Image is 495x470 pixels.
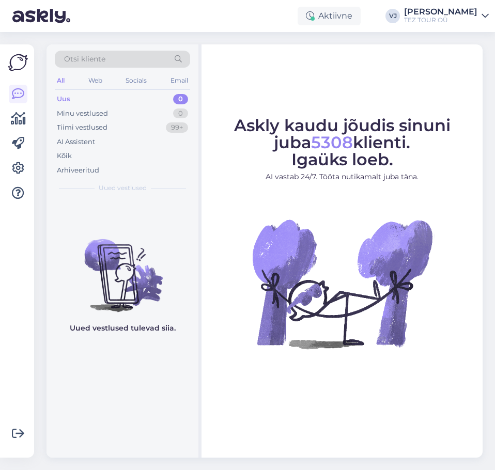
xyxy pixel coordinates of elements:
div: All [55,74,67,87]
div: Tiimi vestlused [57,122,107,133]
div: Web [86,74,104,87]
div: 0 [173,108,188,119]
div: TEZ TOUR OÜ [404,16,477,24]
div: VJ [385,9,400,23]
div: Kõik [57,151,72,161]
div: Uus [57,94,70,104]
div: Socials [123,74,149,87]
div: 99+ [166,122,188,133]
div: Arhiveeritud [57,165,99,176]
div: 0 [173,94,188,104]
p: Uued vestlused tulevad siia. [70,323,176,334]
div: AI Assistent [57,137,95,147]
span: 5308 [311,132,353,152]
a: [PERSON_NAME]TEZ TOUR OÜ [404,8,489,24]
img: No Chat active [249,191,435,377]
div: Aktiivne [298,7,361,25]
span: Uued vestlused [99,183,147,193]
span: Askly kaudu jõudis sinuni juba klienti. Igaüks loeb. [234,115,451,169]
div: Email [168,74,190,87]
div: [PERSON_NAME] [404,8,477,16]
div: Minu vestlused [57,108,108,119]
img: Askly Logo [8,53,28,72]
span: Otsi kliente [64,54,105,65]
p: AI vastab 24/7. Tööta nutikamalt juba täna. [211,171,473,182]
img: No chats [47,221,198,314]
